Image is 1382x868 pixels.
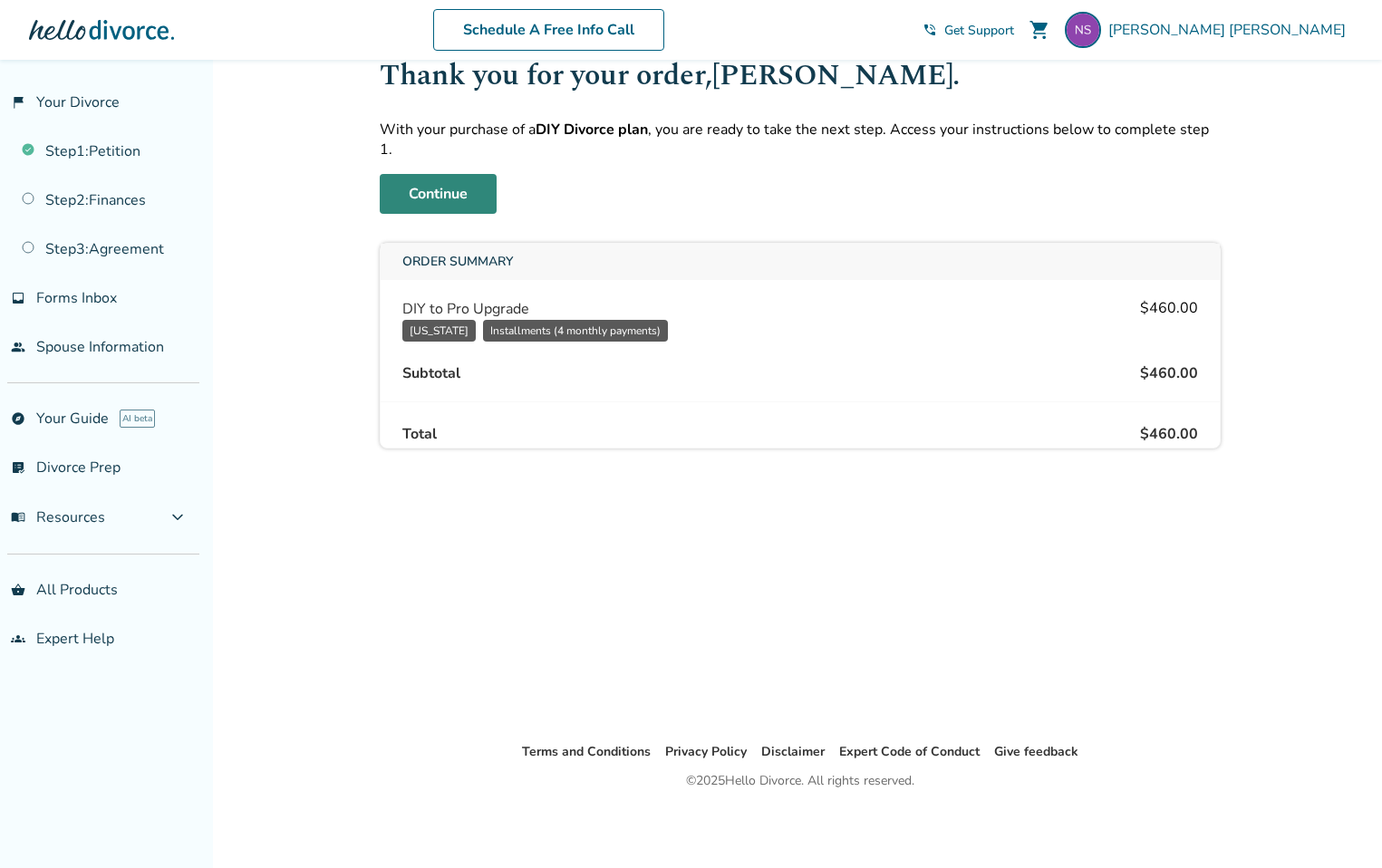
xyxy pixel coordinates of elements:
span: AI beta [120,410,155,428]
span: Get Support [944,22,1014,39]
span: expand_more [167,506,188,528]
span: explore [11,411,25,426]
div: Subtotal [402,363,460,383]
div: $460.00 [1140,424,1198,444]
div: Installments (4 monthly payments) [483,320,668,342]
span: phone_in_talk [923,23,937,37]
span: DIY to Pro Upgrade [402,298,668,320]
li: Give feedback [994,741,1078,763]
span: shopping_cart [1029,19,1050,41]
span: groups [11,632,25,646]
span: Forms Inbox [36,288,117,308]
span: Resources [11,507,105,527]
h1: Thank you for your order, [PERSON_NAME] . [380,53,1221,98]
p: With your purchase of a , you are ready to take the next step. Access your instructions below to ... [380,120,1221,159]
div: $460.00 [1140,363,1198,383]
a: Schedule A Free Info Call [433,9,664,51]
a: Continue [380,174,497,214]
span: flag_2 [11,95,25,110]
a: Privacy Policy [665,743,747,760]
a: Terms and Conditions [522,743,651,760]
div: Total [402,424,437,444]
div: Order Summary [381,244,1220,280]
a: Expert Code of Conduct [839,743,980,760]
span: [PERSON_NAME] [PERSON_NAME] [1108,20,1353,40]
div: © 2025 Hello Divorce. All rights reserved. [686,770,914,792]
a: phone_in_talkGet Support [923,22,1014,39]
span: people [11,340,25,354]
span: shopping_basket [11,583,25,597]
iframe: Chat Widget [1291,781,1382,868]
strong: DIY Divorce plan [536,120,648,140]
img: nery_s@live.com [1065,12,1101,48]
div: [US_STATE] [402,320,476,342]
div: $460.00 [1140,298,1198,342]
span: inbox [11,291,25,305]
span: list_alt_check [11,460,25,475]
span: menu_book [11,510,25,525]
li: Disclaimer [761,741,825,763]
